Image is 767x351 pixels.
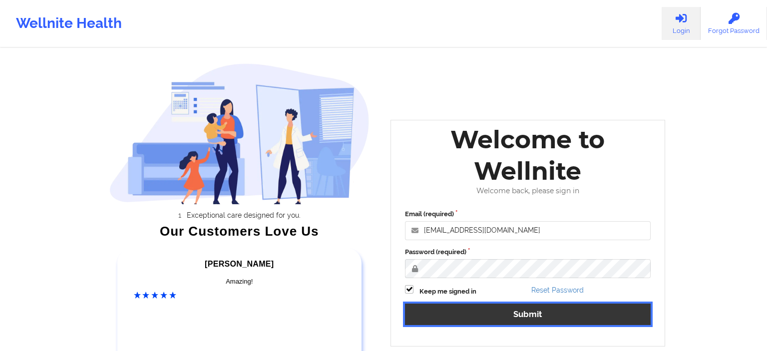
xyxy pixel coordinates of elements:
[405,247,651,257] label: Password (required)
[701,7,767,40] a: Forgot Password
[419,287,476,297] label: Keep me signed in
[109,226,370,236] div: Our Customers Love Us
[398,187,658,195] div: Welcome back, please sign in
[662,7,701,40] a: Login
[109,63,370,204] img: wellnite-auth-hero_200.c722682e.png
[134,277,346,287] div: Amazing!
[405,209,651,219] label: Email (required)
[405,304,651,325] button: Submit
[398,124,658,187] div: Welcome to Wellnite
[205,260,274,268] span: [PERSON_NAME]
[118,211,370,219] li: Exceptional care designed for you.
[531,286,584,294] a: Reset Password
[405,221,651,240] input: Email address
